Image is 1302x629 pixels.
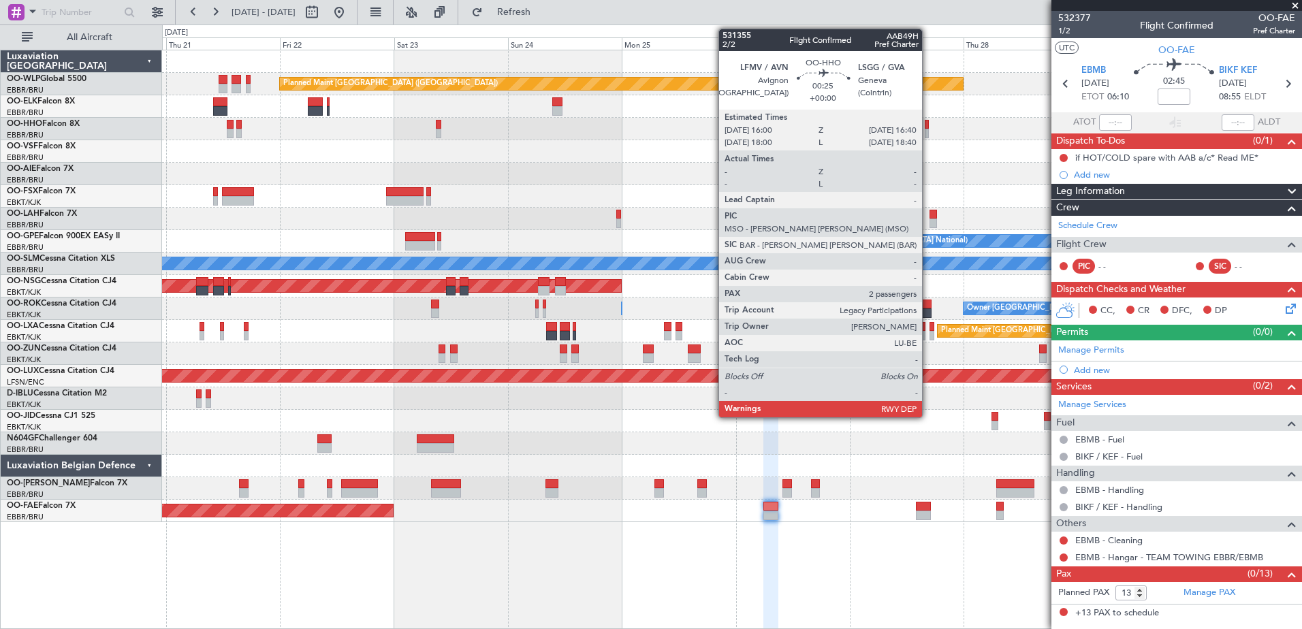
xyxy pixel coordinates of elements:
a: OO-VSFFalcon 8X [7,142,76,150]
a: EBKT/KJK [7,355,41,365]
a: EBMB - Cleaning [1075,534,1143,546]
a: N604GFChallenger 604 [7,434,97,442]
span: OO-LAH [7,210,39,218]
span: OO-JID [7,412,35,420]
a: D-IBLUCessna Citation M2 [7,389,107,398]
span: CC, [1100,304,1115,318]
span: OO-LUX [7,367,39,375]
a: OO-HHOFalcon 8X [7,120,80,128]
span: Dispatch Checks and Weather [1056,282,1186,297]
a: OO-LAHFalcon 7X [7,210,77,218]
span: (0/2) [1253,378,1273,393]
div: Sat 23 [394,37,508,50]
span: D-IBLU [7,389,33,398]
a: EBBR/BRU [7,175,44,185]
button: Refresh [465,1,547,23]
a: EBKT/KJK [7,287,41,297]
span: Flight Crew [1056,237,1107,253]
a: OO-JIDCessna CJ1 525 [7,412,95,420]
span: OO-HHO [7,120,42,128]
div: Fri 22 [280,37,394,50]
span: Others [1056,516,1086,532]
div: [DATE] [165,27,188,39]
a: EBBR/BRU [7,512,44,522]
label: Planned PAX [1058,586,1109,600]
span: [DATE] [1219,77,1247,91]
a: EBKT/KJK [7,197,41,208]
div: Flight Confirmed [1140,18,1213,33]
a: EBMB - Fuel [1075,434,1124,445]
a: Manage Permits [1058,344,1124,357]
span: Pax [1056,566,1071,582]
a: OO-WLPGlobal 5500 [7,75,86,83]
button: All Aircraft [15,27,148,48]
a: Schedule Crew [1058,219,1117,233]
div: Mon 25 [622,37,735,50]
a: EBBR/BRU [7,152,44,163]
span: Refresh [486,7,543,17]
a: OO-NSGCessna Citation CJ4 [7,277,116,285]
span: Pref Charter [1253,25,1295,37]
div: Planned Maint [GEOGRAPHIC_DATA] ([GEOGRAPHIC_DATA] National) [941,321,1188,341]
div: if HOT/COLD spare with AAB a/c* Read ME* [1075,152,1258,163]
span: Leg Information [1056,184,1125,199]
div: No Crew [GEOGRAPHIC_DATA] ([GEOGRAPHIC_DATA] National) [740,231,968,251]
span: OO-FAE [1253,11,1295,25]
a: EBMB - Hangar - TEAM TOWING EBBR/EBMB [1075,551,1263,563]
a: EBBR/BRU [7,130,44,140]
div: Thu 21 [166,37,280,50]
div: Wed 27 [850,37,964,50]
span: ATOT [1073,116,1096,129]
span: (0/13) [1248,566,1273,581]
span: Fuel [1056,415,1075,431]
span: DFC, [1172,304,1192,318]
span: OO-LXA [7,322,39,330]
a: EBBR/BRU [7,489,44,500]
span: CR [1138,304,1149,318]
span: OO-GPE [7,232,39,240]
a: EBBR/BRU [7,85,44,95]
input: Trip Number [42,2,120,22]
span: ALDT [1258,116,1280,129]
a: Manage PAX [1184,586,1235,600]
span: [DATE] [1081,77,1109,91]
div: Add new [1074,169,1295,180]
span: OO-FAE [1158,43,1195,57]
span: ELDT [1244,91,1266,104]
a: OO-ELKFalcon 8X [7,97,75,106]
button: UTC [1055,42,1079,54]
a: LFSN/ENC [7,377,44,387]
a: Manage Services [1058,398,1126,412]
span: DP [1215,304,1227,318]
span: ETOT [1081,91,1104,104]
span: 02:45 [1163,75,1185,88]
a: OO-ZUNCessna Citation CJ4 [7,344,116,353]
a: EBBR/BRU [7,242,44,253]
a: OO-AIEFalcon 7X [7,165,74,173]
span: N604GF [7,434,39,442]
span: 532377 [1058,11,1091,25]
div: Tue 26 [736,37,850,50]
span: (0/1) [1253,133,1273,148]
div: Owner [GEOGRAPHIC_DATA]-[GEOGRAPHIC_DATA] [967,298,1151,319]
a: EBKT/KJK [7,310,41,320]
span: OO-[PERSON_NAME] [7,479,90,487]
div: Sun 24 [508,37,622,50]
a: OO-LUXCessna Citation CJ4 [7,367,114,375]
div: Planned Maint [GEOGRAPHIC_DATA] ([GEOGRAPHIC_DATA]) [283,74,498,94]
a: OO-SLMCessna Citation XLS [7,255,115,263]
a: OO-ROKCessna Citation CJ4 [7,300,116,308]
span: BIKF KEF [1219,64,1257,78]
a: OO-[PERSON_NAME]Falcon 7X [7,479,127,487]
a: OO-FAEFalcon 7X [7,502,76,510]
div: PIC [1073,259,1095,274]
span: Services [1056,379,1092,395]
span: OO-ROK [7,300,41,308]
a: EBKT/KJK [7,422,41,432]
a: EBBR/BRU [7,220,44,230]
span: EBMB [1081,64,1106,78]
a: OO-GPEFalcon 900EX EASy II [7,232,120,240]
span: Dispatch To-Dos [1056,133,1125,149]
span: OO-SLM [7,255,39,263]
div: SIC [1209,259,1231,274]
